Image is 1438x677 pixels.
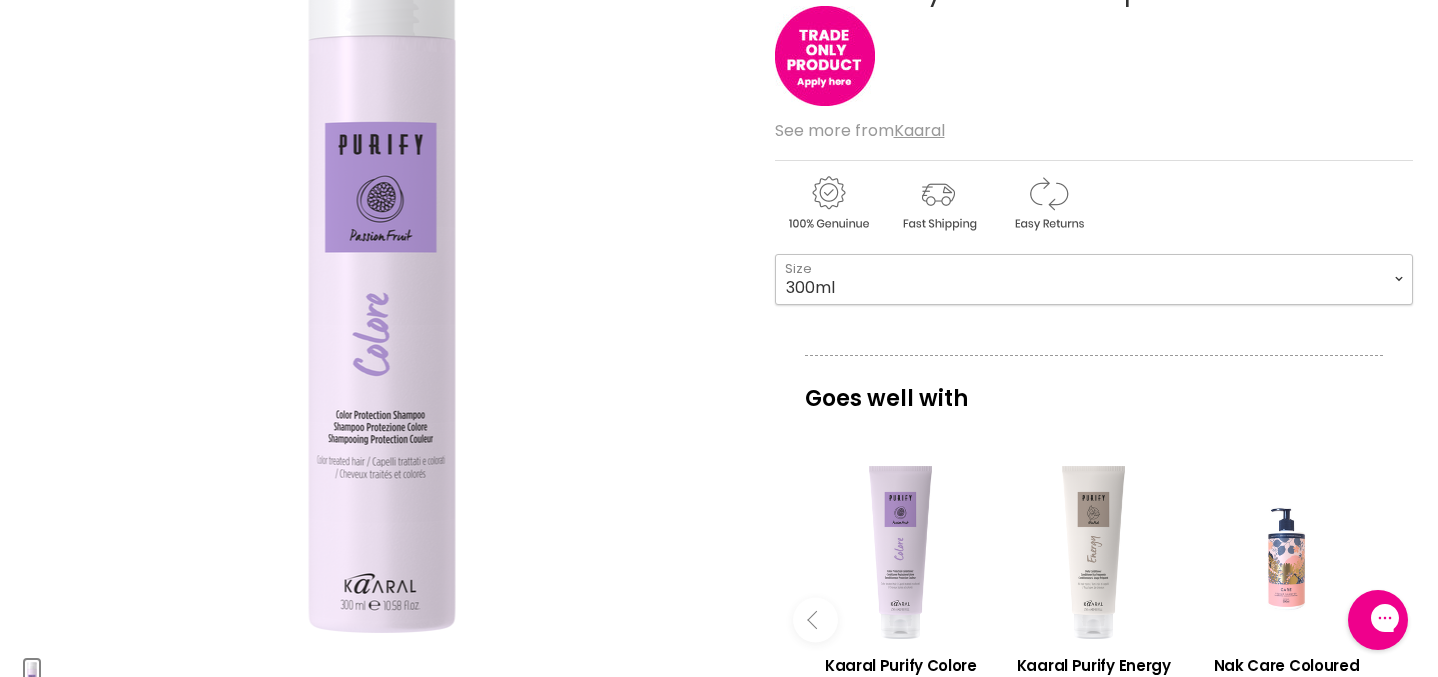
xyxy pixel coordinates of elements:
[805,355,1383,421] p: Goes well with
[885,173,991,234] img: shipping.gif
[894,119,945,142] a: Kaaral
[775,173,881,234] img: genuine.gif
[775,119,945,142] span: See more from
[995,173,1101,234] img: returns.gif
[1338,583,1418,657] iframe: Gorgias live chat messenger
[775,6,875,106] img: tradeonly_small.jpg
